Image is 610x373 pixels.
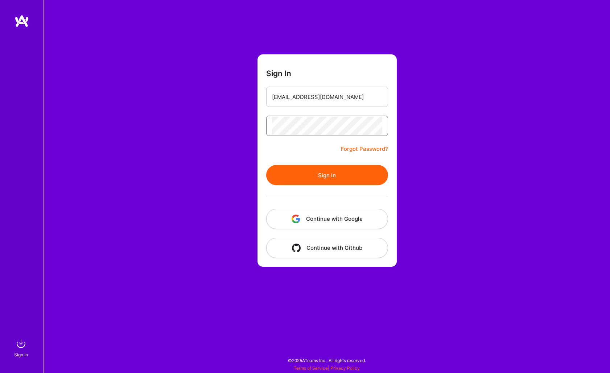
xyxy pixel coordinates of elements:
[15,336,28,359] a: sign inSign In
[14,336,28,351] img: sign in
[266,238,388,258] button: Continue with Github
[14,351,28,359] div: Sign In
[341,145,388,153] a: Forgot Password?
[266,69,291,78] h3: Sign In
[15,14,29,28] img: logo
[294,365,360,371] span: |
[292,244,301,252] img: icon
[272,88,382,106] input: Email...
[294,365,328,371] a: Terms of Service
[330,365,360,371] a: Privacy Policy
[266,165,388,185] button: Sign In
[44,351,610,369] div: © 2025 ATeams Inc., All rights reserved.
[266,209,388,229] button: Continue with Google
[292,215,300,223] img: icon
